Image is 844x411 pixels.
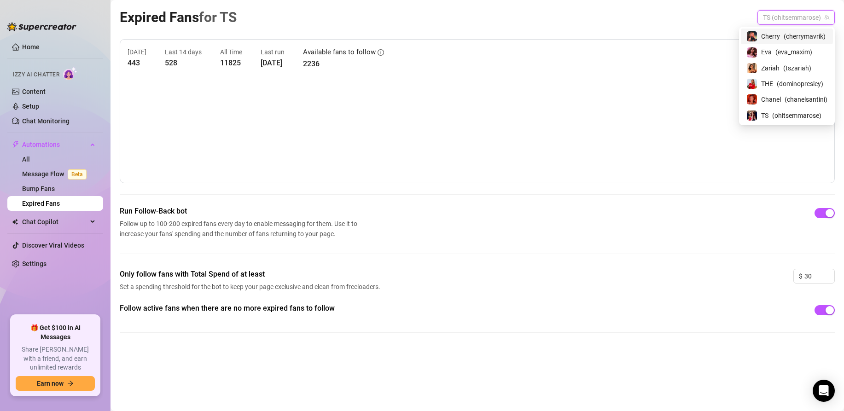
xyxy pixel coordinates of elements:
article: 2236 [303,58,384,69]
span: Follow active fans when there are no more expired fans to follow [120,303,383,314]
span: Cherry [761,31,780,41]
img: logo-BBDzfeDw.svg [7,22,76,31]
span: Chanel [761,94,781,104]
span: TS (ohitsemmarose) [763,11,829,24]
a: Discover Viral Videos [22,242,84,249]
span: arrow-right [67,380,74,387]
a: Settings [22,260,47,267]
article: [DATE] [128,47,146,57]
span: TS [761,110,768,121]
span: Chat Copilot [22,214,87,229]
span: thunderbolt [12,141,19,148]
a: All [22,156,30,163]
img: Eva (@eva_maxim) [747,47,757,58]
img: THE (@dominopresley) [747,79,757,89]
article: Last 14 days [165,47,202,57]
span: Set a spending threshold for the bot to keep your page exclusive and clean from freeloaders. [120,282,383,292]
a: Setup [22,103,39,110]
a: Content [22,88,46,95]
span: 🎁 Get $100 in AI Messages [16,324,95,342]
span: Run Follow-Back bot [120,206,361,217]
article: All Time [220,47,242,57]
span: Automations [22,137,87,152]
input: 0.00 [804,269,834,283]
article: [DATE] [261,57,285,69]
span: THE [761,79,773,89]
a: Expired Fans [22,200,60,207]
span: for TS [199,9,237,25]
article: 528 [165,57,202,69]
span: ( chanelsantini ) [785,94,827,104]
button: Earn nowarrow-right [16,376,95,391]
span: info-circle [378,49,384,56]
img: Chanel (@chanelsantini) [747,94,757,104]
span: Only follow fans with Total Spend of at least [120,269,383,280]
span: Earn now [37,380,64,387]
span: Share [PERSON_NAME] with a friend, and earn unlimited rewards [16,345,95,372]
img: TS (@ohitsemmarose) [747,110,757,121]
article: 11825 [220,57,242,69]
span: Beta [68,169,87,179]
article: 443 [128,57,146,69]
div: Open Intercom Messenger [813,380,835,402]
article: Available fans to follow [303,47,376,58]
article: Last run [261,47,285,57]
span: team [824,15,830,20]
a: Chat Monitoring [22,117,70,125]
span: ( tszariah ) [783,63,811,73]
a: Message FlowBeta [22,170,90,178]
span: ( ohitsemmarose ) [772,110,821,121]
span: ( cherrymavrik ) [784,31,826,41]
span: Zariah [761,63,780,73]
span: ( eva_maxim ) [775,47,812,57]
a: Home [22,43,40,51]
img: Chat Copilot [12,219,18,225]
span: ( dominopresley ) [777,79,823,89]
span: Izzy AI Chatter [13,70,59,79]
a: Bump Fans [22,185,55,192]
span: Eva [761,47,772,57]
img: AI Chatter [63,67,77,80]
span: Follow up to 100-200 expired fans every day to enable messaging for them. Use it to increase your... [120,219,361,239]
article: Expired Fans [120,6,237,28]
img: Zariah (@tszariah) [747,63,757,73]
img: Cherry (@cherrymavrik) [747,31,757,41]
